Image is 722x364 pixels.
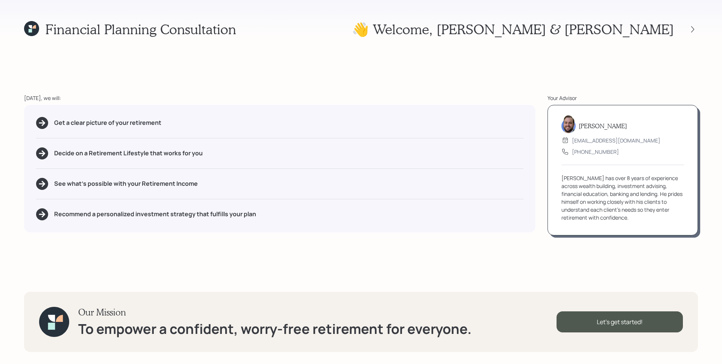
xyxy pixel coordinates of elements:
[45,21,236,37] h1: Financial Planning Consultation
[352,21,674,37] h1: 👋 Welcome , [PERSON_NAME] & [PERSON_NAME]
[548,94,698,102] div: Your Advisor
[54,119,161,126] h5: Get a clear picture of your retirement
[78,307,472,318] h3: Our Mission
[557,311,683,332] div: Let's get started!
[572,136,660,144] div: [EMAIL_ADDRESS][DOMAIN_NAME]
[579,122,627,129] h5: [PERSON_NAME]
[78,321,472,337] h1: To empower a confident, worry-free retirement for everyone.
[572,148,619,156] div: [PHONE_NUMBER]
[24,94,535,102] div: [DATE], we will:
[54,180,198,187] h5: See what's possible with your Retirement Income
[54,150,203,157] h5: Decide on a Retirement Lifestyle that works for you
[561,174,684,221] div: [PERSON_NAME] has over 8 years of experience across wealth building, investment advising, financi...
[561,115,576,133] img: james-distasi-headshot.png
[54,211,256,218] h5: Recommend a personalized investment strategy that fulfills your plan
